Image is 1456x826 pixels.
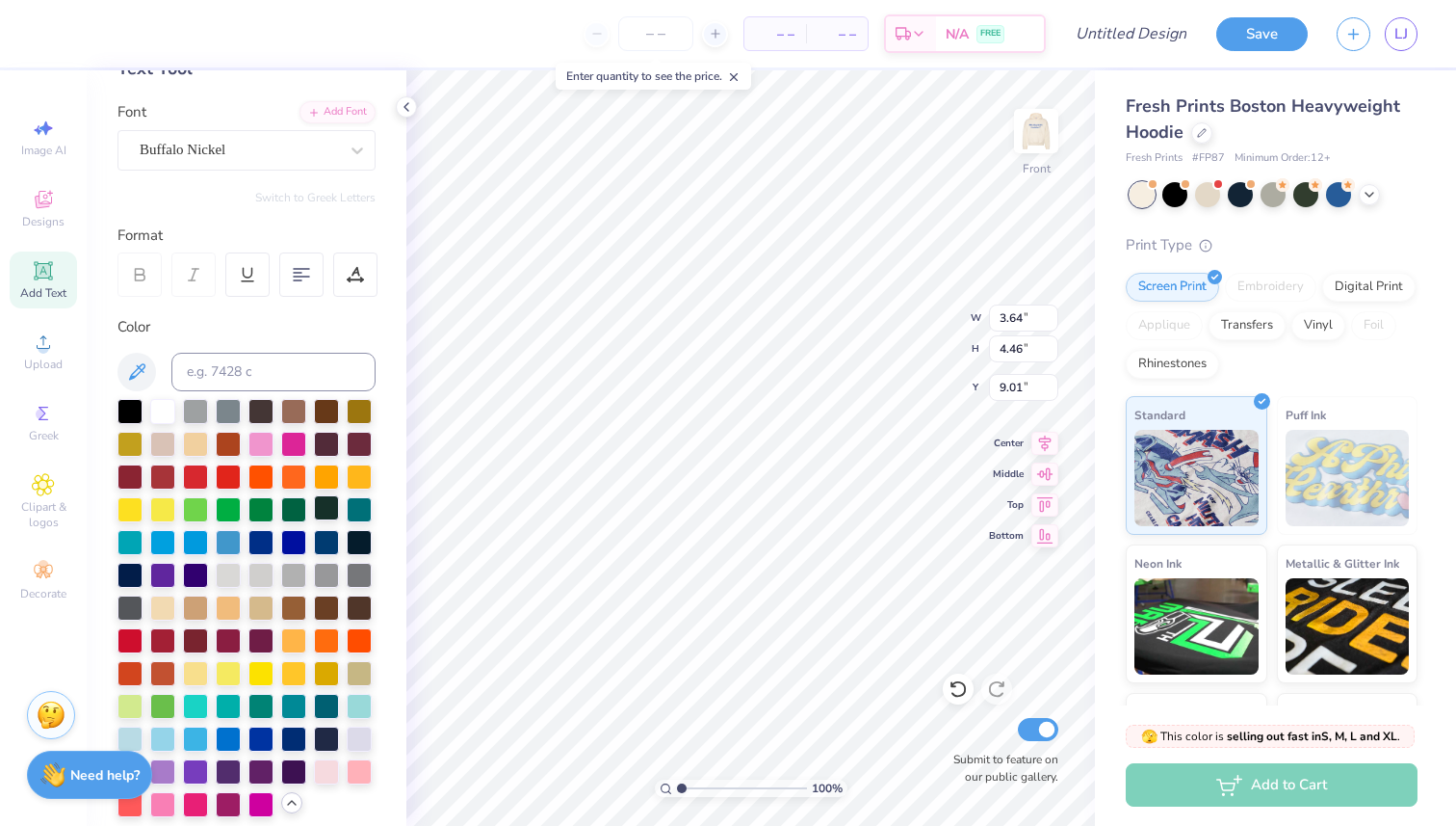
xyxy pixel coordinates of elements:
[1134,405,1185,425] span: Standard
[1060,14,1202,53] input: Untitled Design
[943,751,1058,786] label: Submit to feature on our public gallery.
[989,467,1024,481] span: Middle
[1225,273,1316,302] div: Embroidery
[1209,311,1286,340] div: Transfers
[1351,311,1396,340] div: Foil
[29,428,59,443] span: Greek
[117,101,146,123] label: Font
[1141,728,1400,745] span: This color is .
[1227,729,1397,744] strong: selling out fast in S, M, L and XL
[171,353,376,391] input: e.g. 7428 c
[1023,160,1051,177] div: Front
[989,498,1024,512] span: Top
[20,586,66,601] span: Decorate
[1134,702,1244,722] span: Glow in the Dark Ink
[1394,23,1408,45] span: LJ
[980,27,1001,40] span: FREE
[70,766,140,785] strong: Need help?
[20,285,66,301] span: Add Text
[1286,702,1374,722] span: Water based Ink
[946,24,969,44] span: N/A
[989,437,1024,450] span: Center
[1286,430,1410,526] img: Puff Ink
[1126,150,1183,167] span: Fresh Prints
[1286,405,1326,425] span: Puff Ink
[299,101,376,123] div: Add Font
[1126,350,1219,379] div: Rhinestones
[1134,578,1259,675] img: Neon Ink
[989,529,1024,543] span: Bottom
[24,357,63,372] span: Upload
[10,499,77,530] span: Clipart & logos
[1235,150,1331,167] span: Minimum Order: 12 +
[1216,17,1308,51] button: Save
[1126,273,1219,302] div: Screen Print
[1192,150,1225,167] span: # FP87
[1385,17,1417,51] a: LJ
[812,780,843,797] span: 100 %
[22,214,65,229] span: Designs
[818,24,856,44] span: – –
[1126,311,1203,340] div: Applique
[1126,94,1400,144] span: Fresh Prints Boston Heavyweight Hoodie
[1141,728,1157,746] span: 🫣
[1291,311,1345,340] div: Vinyl
[117,316,376,338] div: Color
[556,63,751,90] div: Enter quantity to see the price.
[618,16,693,51] input: – –
[1286,553,1399,573] span: Metallic & Glitter Ink
[21,143,66,158] span: Image AI
[1017,112,1055,150] img: Front
[1126,234,1417,256] div: Print Type
[756,24,794,44] span: – –
[1322,273,1416,302] div: Digital Print
[1134,430,1259,526] img: Standard
[117,225,377,247] div: Format
[1286,578,1410,675] img: Metallic & Glitter Ink
[1134,553,1182,573] span: Neon Ink
[255,190,376,205] button: Switch to Greek Letters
